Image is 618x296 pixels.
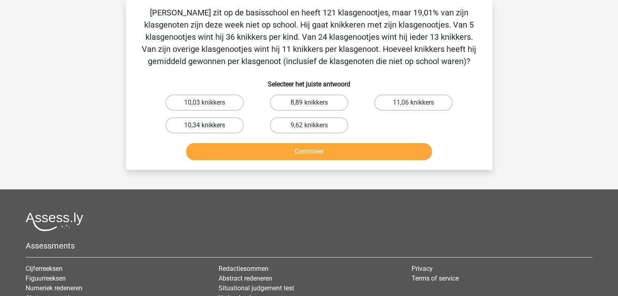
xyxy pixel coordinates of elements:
label: 9,62 knikkers [270,117,348,133]
a: Abstract redeneren [219,275,272,282]
a: Situational judgement test [219,284,294,292]
a: Figuurreeksen [26,275,66,282]
a: Numeriek redeneren [26,284,82,292]
label: 10,34 knikkers [165,117,244,133]
a: Privacy [412,265,433,272]
a: Terms of service [412,275,459,282]
h5: Assessments [26,241,592,251]
button: Controleer [186,143,432,160]
a: Redactiesommen [219,265,269,272]
label: 11,06 knikkers [374,94,453,111]
h6: Selecteer het juiste antwoord [139,74,479,88]
img: Assessly logo [26,212,83,231]
p: [PERSON_NAME] zit op de basisschool en heeft 121 klasgenootjes, maar 19,01% van zijn klasgenoten ... [139,6,479,67]
label: 8,89 knikkers [270,94,348,111]
a: Cijferreeksen [26,265,63,272]
label: 10,03 knikkers [165,94,244,111]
